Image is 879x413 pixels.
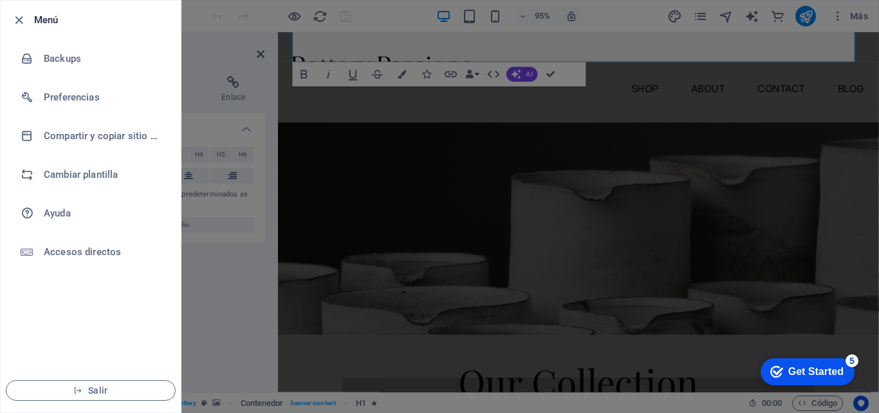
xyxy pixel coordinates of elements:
h6: Accesos directos [44,244,163,260]
h6: Cambiar plantilla [44,167,163,182]
div: Get Started 5 items remaining, 0% complete [10,6,104,34]
h6: Ayuda [44,206,163,221]
div: 5 [95,3,108,15]
h6: Preferencias [44,90,163,105]
a: Ayuda [1,194,181,233]
button: Salir [6,380,176,401]
h6: Backups [44,51,163,66]
span: Salir [17,385,165,396]
h6: Menú [34,12,171,28]
h6: Compartir y copiar sitio web [44,128,163,144]
div: Get Started [38,14,93,26]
